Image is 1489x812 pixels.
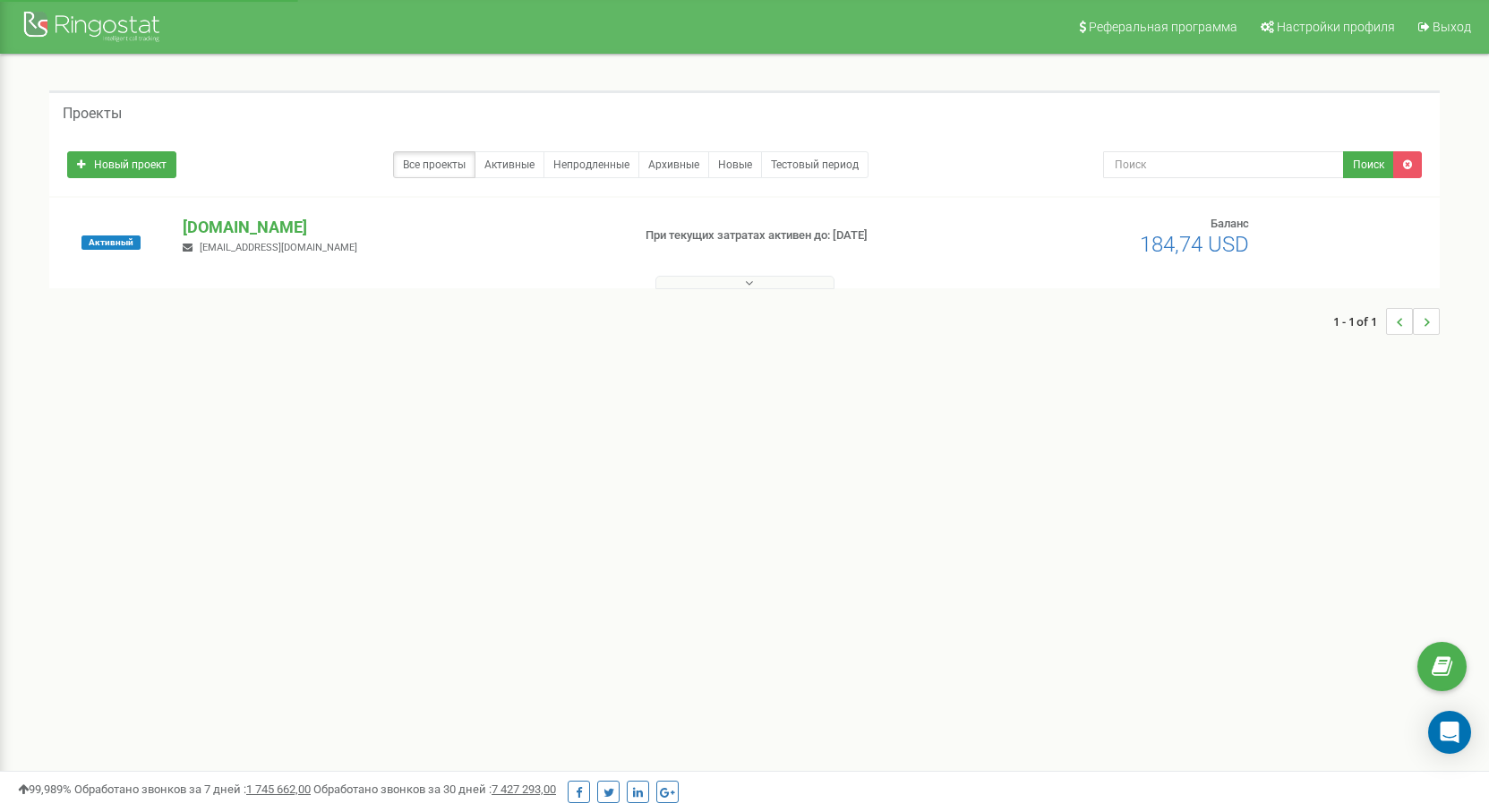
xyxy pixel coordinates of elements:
[1333,290,1440,353] nav: ...
[1277,20,1395,34] span: Настройки профиля
[638,151,709,178] a: Архивные
[1089,20,1237,34] span: Реферальная программа
[200,242,357,253] span: [EMAIL_ADDRESS][DOMAIN_NAME]
[646,227,964,244] p: При текущих затратах активен до: [DATE]
[1103,151,1344,178] input: Поиск
[1343,151,1394,178] button: Поиск
[246,782,311,796] u: 1 745 662,00
[313,782,556,796] span: Обработано звонков за 30 дней :
[492,782,556,796] u: 7 427 293,00
[1428,711,1471,754] div: Open Intercom Messenger
[63,106,122,122] h5: Проекты
[475,151,544,178] a: Активные
[1211,217,1249,230] span: Баланс
[1333,308,1386,335] span: 1 - 1 of 1
[18,782,72,796] span: 99,989%
[183,216,616,239] p: [DOMAIN_NAME]
[74,782,311,796] span: Обработано звонков за 7 дней :
[1433,20,1471,34] span: Выход
[393,151,475,178] a: Все проекты
[708,151,762,178] a: Новые
[67,151,176,178] a: Новый проект
[81,235,141,250] span: Активный
[1140,232,1249,257] span: 184,74 USD
[543,151,639,178] a: Непродленные
[761,151,869,178] a: Тестовый период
